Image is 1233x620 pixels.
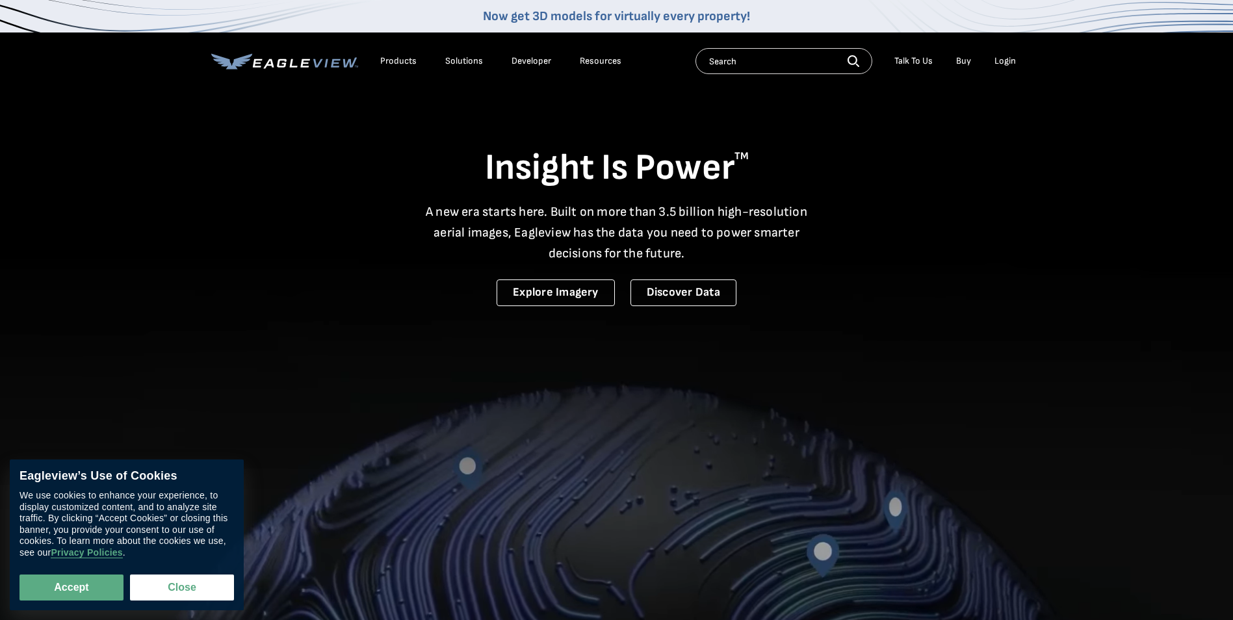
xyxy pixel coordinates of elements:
[497,279,615,306] a: Explore Imagery
[19,490,234,558] div: We use cookies to enhance your experience, to display customized content, and to analyze site tra...
[695,48,872,74] input: Search
[445,55,483,67] div: Solutions
[512,55,551,67] a: Developer
[130,575,234,601] button: Close
[994,55,1016,67] div: Login
[51,547,122,558] a: Privacy Policies
[580,55,621,67] div: Resources
[19,469,234,484] div: Eagleview’s Use of Cookies
[19,575,123,601] button: Accept
[380,55,417,67] div: Products
[211,146,1022,191] h1: Insight Is Power
[630,279,736,306] a: Discover Data
[734,150,749,162] sup: TM
[418,201,816,264] p: A new era starts here. Built on more than 3.5 billion high-resolution aerial images, Eagleview ha...
[956,55,971,67] a: Buy
[483,8,750,24] a: Now get 3D models for virtually every property!
[894,55,933,67] div: Talk To Us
